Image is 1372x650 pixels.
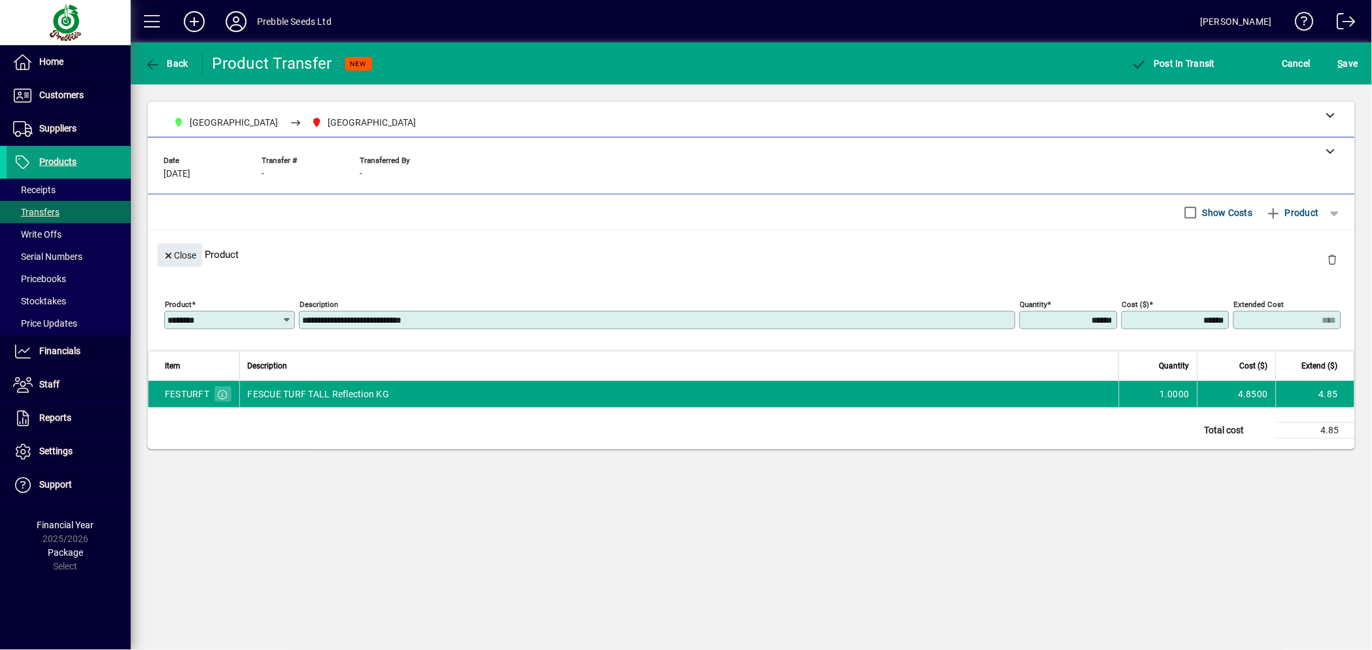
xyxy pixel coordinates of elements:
span: Back [145,58,188,69]
span: ave [1338,53,1358,74]
app-page-header-button: Delete [1317,253,1348,265]
div: Prebble Seeds Ltd [257,11,332,32]
span: NEW [351,60,367,68]
a: Knowledge Base [1285,3,1314,45]
button: Product [1260,201,1326,225]
div: Product [148,230,1355,278]
td: 4.85 [1277,423,1355,439]
span: Close [163,245,197,266]
a: Financials [7,335,131,368]
span: Home [39,56,63,67]
span: Suppliers [39,123,77,134]
span: - [262,169,264,179]
label: Show Costs [1200,206,1253,219]
a: Receipts [7,179,131,201]
span: Reports [39,412,71,423]
a: Support [7,469,131,501]
span: Financial Year [37,520,94,530]
span: Pricebooks [13,274,66,284]
a: Customers [7,79,131,112]
span: Post In Transit [1131,58,1215,69]
span: Serial Numbers [13,251,82,262]
button: Profile [215,10,257,33]
span: Customers [39,90,84,100]
mat-label: Quantity [1020,300,1048,309]
span: Quantity [1159,359,1190,373]
span: Settings [39,446,73,456]
span: Support [39,479,72,490]
span: Description [248,359,288,373]
span: FESCUE TURF TALL Reflection KG [248,388,390,401]
span: [DATE] [163,169,190,179]
span: Price Updates [13,318,77,329]
a: Transfers [7,201,131,223]
span: Package [48,547,83,558]
a: Staff [7,369,131,401]
span: Extend ($) [1302,359,1338,373]
button: Delete [1317,244,1348,275]
span: Products [39,156,77,167]
span: S [1338,58,1343,69]
mat-label: Description [300,300,338,309]
span: Financials [39,346,80,356]
button: Close [158,244,202,267]
button: Back [141,52,192,75]
mat-label: Extended Cost [1234,300,1284,309]
a: Settings [7,435,131,468]
button: Save [1335,52,1362,75]
div: FESTURFT [165,388,209,401]
button: Cancel [1279,52,1314,75]
td: Total cost [1198,423,1277,439]
span: Item [165,359,180,373]
mat-label: Cost ($) [1122,300,1150,309]
span: Receipts [13,185,56,195]
a: Pricebooks [7,268,131,290]
div: Product Transfer [213,53,332,74]
span: - [360,169,362,179]
td: 1.0000 [1119,381,1197,407]
app-page-header-button: Back [131,52,203,75]
a: Suppliers [7,113,131,145]
a: Serial Numbers [7,245,131,268]
div: [PERSON_NAME] [1201,11,1272,32]
a: Write Offs [7,223,131,245]
button: Post In Transit [1128,52,1218,75]
span: Stocktakes [13,296,66,306]
a: Price Updates [7,312,131,334]
td: 4.85 [1276,381,1354,407]
td: 4.8500 [1197,381,1276,407]
a: Logout [1327,3,1356,45]
span: Product [1266,202,1319,223]
a: Home [7,46,131,79]
app-page-header-button: Close [154,249,205,261]
a: Stocktakes [7,290,131,312]
span: Staff [39,379,60,389]
span: Cost ($) [1240,359,1268,373]
span: Cancel [1282,53,1311,74]
mat-label: Product [165,300,192,309]
a: Reports [7,402,131,435]
button: Add [173,10,215,33]
span: Write Offs [13,229,61,240]
span: Transfers [13,207,60,217]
